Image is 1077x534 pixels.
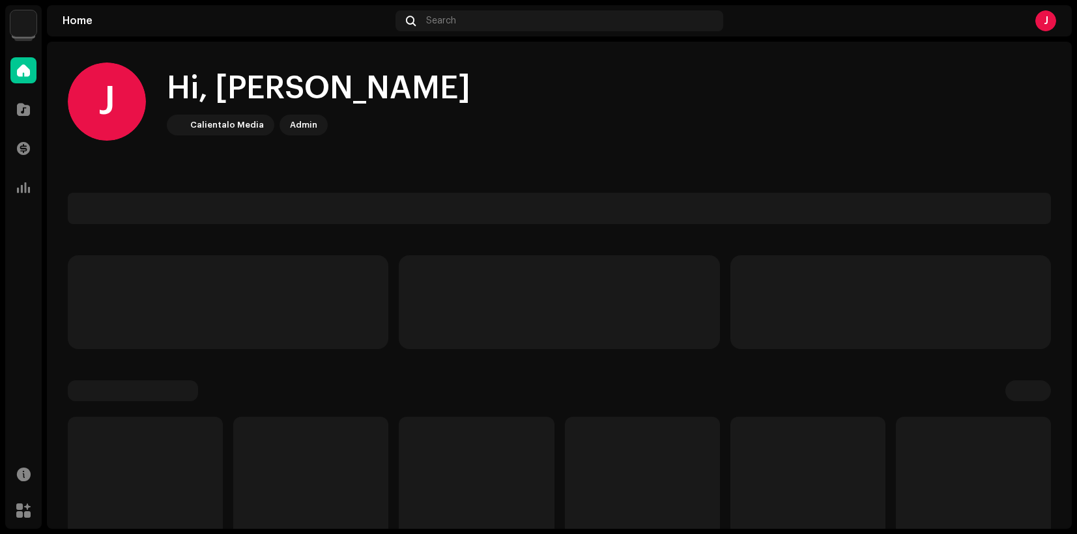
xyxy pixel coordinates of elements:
[68,63,146,141] div: J
[169,117,185,133] img: 4d5a508c-c80f-4d99-b7fb-82554657661d
[1035,10,1056,31] div: J
[190,117,264,133] div: Calientalo Media
[167,68,470,109] div: Hi, [PERSON_NAME]
[63,16,390,26] div: Home
[10,10,36,36] img: 4d5a508c-c80f-4d99-b7fb-82554657661d
[290,117,317,133] div: Admin
[426,16,456,26] span: Search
